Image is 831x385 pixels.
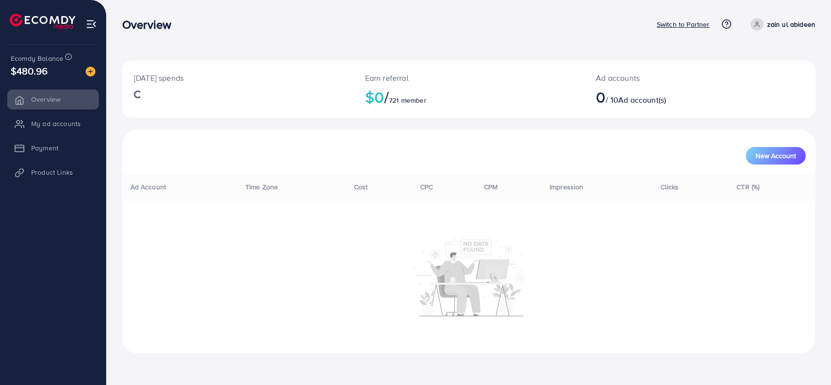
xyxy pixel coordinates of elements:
[756,152,796,159] span: New Account
[747,18,815,31] a: zain ul abideen
[86,67,95,76] img: image
[596,72,746,84] p: Ad accounts
[365,72,573,84] p: Earn referral
[657,18,710,30] p: Switch to Partner
[10,14,75,29] img: logo
[384,86,389,108] span: /
[596,86,606,108] span: 0
[746,147,806,165] button: New Account
[86,18,97,30] img: menu
[596,88,746,106] h2: / 10
[389,95,426,105] span: 721 member
[365,88,573,106] h2: $0
[11,54,63,63] span: Ecomdy Balance
[134,72,342,84] p: [DATE] spends
[122,18,179,32] h3: Overview
[767,18,815,30] p: zain ul abideen
[11,64,48,78] span: $480.96
[618,94,666,105] span: Ad account(s)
